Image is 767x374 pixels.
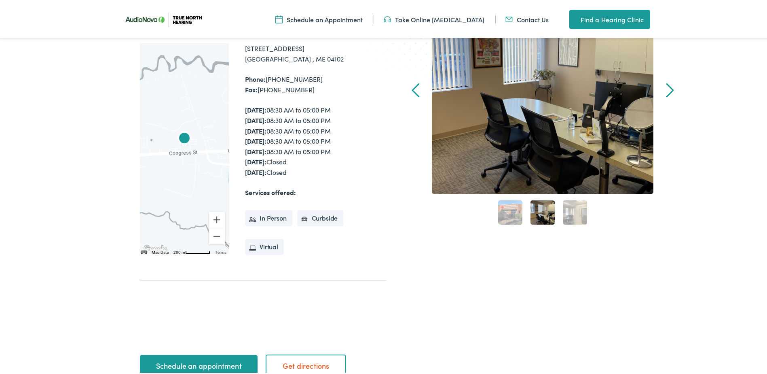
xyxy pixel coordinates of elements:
[245,145,266,154] strong: [DATE]:
[245,104,266,113] strong: [DATE]:
[563,199,587,223] a: 3
[275,13,363,22] a: Schedule an Appointment
[175,128,194,147] div: AudioNova
[245,237,284,253] li: Virtual
[245,73,266,82] strong: Phone:
[245,72,387,93] div: [PHONE_NUMBER] [PHONE_NUMBER]
[171,247,213,253] button: Map Scale: 200 m per 58 pixels
[173,249,185,253] span: 200 m
[209,227,225,243] button: Zoom out
[245,125,266,134] strong: [DATE]:
[505,13,549,22] a: Contact Us
[245,42,387,62] div: [STREET_ADDRESS] [GEOGRAPHIC_DATA] , ME 04102
[384,13,484,22] a: Take Online [MEDICAL_DATA]
[666,81,674,96] a: Next
[215,249,226,253] a: Terms (opens in new tab)
[142,242,169,253] img: Google
[245,83,258,92] strong: Fax:
[530,199,555,223] a: 2
[152,248,169,254] button: Map Data
[498,199,522,223] a: 1
[245,208,292,225] li: In Person
[245,135,266,144] strong: [DATE]:
[245,155,266,164] strong: [DATE]:
[245,103,387,176] div: 08:30 AM to 05:00 PM 08:30 AM to 05:00 PM 08:30 AM to 05:00 PM 08:30 AM to 05:00 PM 08:30 AM to 0...
[245,166,266,175] strong: [DATE]:
[209,210,225,226] button: Zoom in
[275,13,283,22] img: Icon symbolizing a calendar in color code ffb348
[297,208,344,225] li: Curbside
[505,13,513,22] img: Mail icon in color code ffb348, used for communication purposes
[245,114,266,123] strong: [DATE]:
[569,8,650,28] a: Find a Hearing Clinic
[412,81,420,96] a: Prev
[142,242,169,253] a: Open this area in Google Maps (opens a new window)
[384,13,391,22] img: Headphones icon in color code ffb348
[569,13,577,23] img: utility icon
[245,186,296,195] strong: Services offered:
[141,248,147,254] button: Keyboard shortcuts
